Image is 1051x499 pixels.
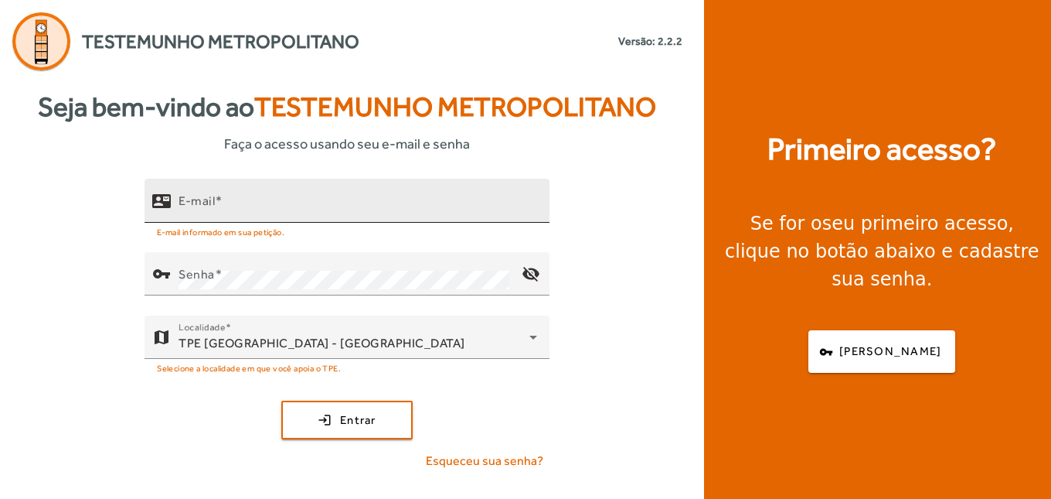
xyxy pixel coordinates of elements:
[157,223,284,240] mat-hint: E-mail informado em sua petição.
[340,412,376,429] span: Entrar
[512,255,549,292] mat-icon: visibility_off
[767,126,996,173] strong: Primeiro acesso?
[152,328,171,347] mat-icon: map
[281,401,413,439] button: Entrar
[426,452,543,470] span: Esqueceu sua senha?
[179,336,465,350] span: TPE [GEOGRAPHIC_DATA] - [GEOGRAPHIC_DATA]
[839,343,941,361] span: [PERSON_NAME]
[618,33,682,50] small: Versão: 2.2.2
[152,192,171,210] mat-icon: contact_mail
[254,91,656,122] span: Testemunho Metropolitano
[224,133,470,154] span: Faça o acesso usando seu e-mail e senha
[12,12,70,70] img: Logo Agenda
[152,265,171,283] mat-icon: vpn_key
[822,213,1008,234] strong: seu primeiro acesso
[38,87,656,128] strong: Seja bem-vindo ao
[179,322,226,333] mat-label: Localidade
[82,28,359,56] span: Testemunho Metropolitano
[723,210,1042,293] div: Se for o , clique no botão abaixo e cadastre sua senha.
[179,267,215,282] mat-label: Senha
[808,330,955,373] button: [PERSON_NAME]
[179,193,215,208] mat-label: E-mail
[157,359,341,376] mat-hint: Selecione a localidade em que você apoia o TPE.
